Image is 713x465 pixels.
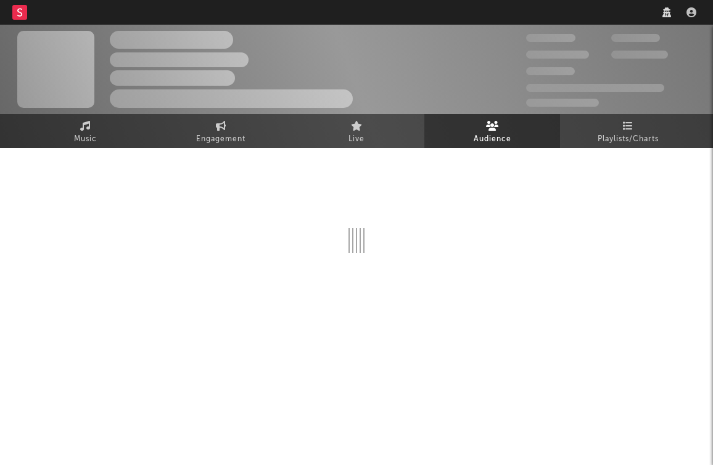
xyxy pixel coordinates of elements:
[153,114,289,148] a: Engagement
[526,84,664,92] span: 50,000,000 Monthly Listeners
[598,132,659,147] span: Playlists/Charts
[196,132,245,147] span: Engagement
[289,114,424,148] a: Live
[526,99,599,107] span: Jump Score: 85.0
[474,132,511,147] span: Audience
[17,114,153,148] a: Music
[526,51,589,59] span: 50,000,000
[424,114,560,148] a: Audience
[526,67,575,75] span: 100,000
[74,132,97,147] span: Music
[611,51,668,59] span: 1,000,000
[348,132,365,147] span: Live
[611,34,660,42] span: 100,000
[560,114,696,148] a: Playlists/Charts
[526,34,575,42] span: 300,000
